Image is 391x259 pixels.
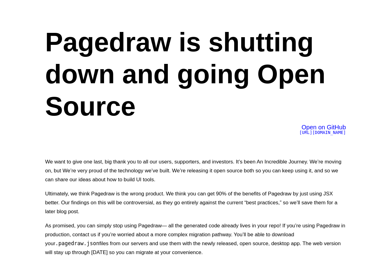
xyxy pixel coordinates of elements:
h1: Pagedraw is shutting down and going Open Source [45,26,346,122]
p: As promised, you can simply stop using Pagedraw— all the generated code already lives in your rep... [45,221,346,257]
p: We want to give one last, big thank you to all our users, supporters, and investors. It’s been An... [45,157,346,184]
code: .pagedraw.json [55,240,99,246]
span: Open on GitHub [301,124,346,131]
span: [URL][DOMAIN_NAME] [299,130,346,135]
a: Open on GitHub[URL][DOMAIN_NAME] [299,125,346,135]
p: Ultimately, we think Pagedraw is the wrong product. We think you can get 90% of the benefits of P... [45,189,346,216]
